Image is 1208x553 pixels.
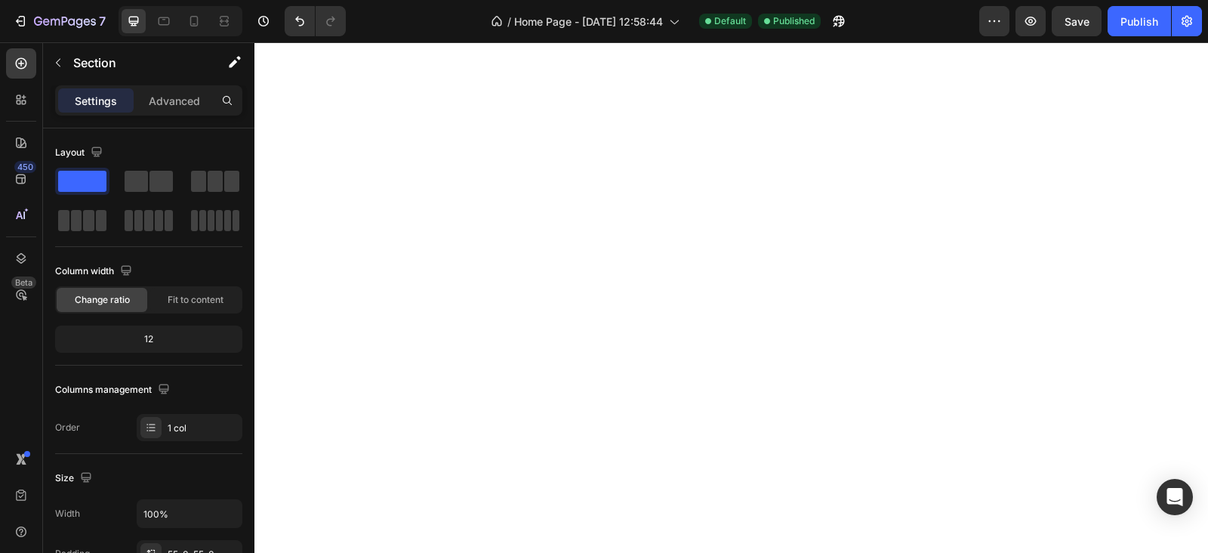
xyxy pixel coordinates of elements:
[99,12,106,30] p: 7
[1052,6,1102,36] button: Save
[58,329,239,350] div: 12
[285,6,346,36] div: Undo/Redo
[55,143,106,163] div: Layout
[773,14,815,28] span: Published
[55,421,80,434] div: Order
[11,276,36,289] div: Beta
[714,14,746,28] span: Default
[1120,14,1158,29] div: Publish
[75,293,130,307] span: Change ratio
[254,42,1208,553] iframe: Design area
[168,422,239,435] div: 1 col
[137,500,242,527] input: Auto
[14,161,36,173] div: 450
[55,261,135,282] div: Column width
[75,93,117,109] p: Settings
[55,507,80,521] div: Width
[55,380,173,400] div: Columns management
[6,6,112,36] button: 7
[507,14,511,29] span: /
[1108,6,1171,36] button: Publish
[1157,479,1193,515] div: Open Intercom Messenger
[149,93,200,109] p: Advanced
[73,54,197,72] p: Section
[514,14,663,29] span: Home Page - [DATE] 12:58:44
[55,468,95,489] div: Size
[1065,15,1089,28] span: Save
[168,293,223,307] span: Fit to content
